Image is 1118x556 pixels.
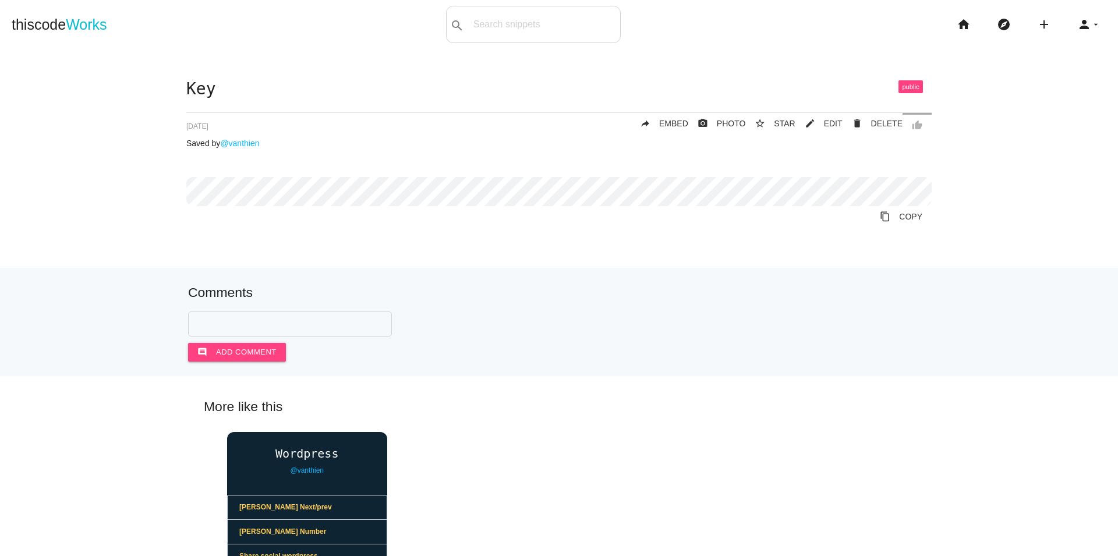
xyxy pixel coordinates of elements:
[659,119,688,128] span: EMBED
[66,16,107,33] span: Works
[228,520,387,544] a: [PERSON_NAME] Number
[717,119,746,128] span: PHOTO
[824,119,843,128] span: EDIT
[220,139,259,148] a: @vanthien
[997,6,1011,43] i: explore
[186,139,932,148] p: Saved by
[1077,6,1091,43] i: person
[186,122,208,130] span: [DATE]
[227,447,387,460] a: Wordpress
[871,119,903,128] span: DELETE
[957,6,971,43] i: home
[852,113,862,134] i: delete
[795,113,843,134] a: mode_editEDIT
[745,113,795,134] button: star_borderSTAR
[880,206,890,227] i: content_copy
[447,6,468,43] button: search
[774,119,795,128] span: STAR
[12,6,107,43] a: thiscodeWorks
[1037,6,1051,43] i: add
[450,7,464,44] i: search
[805,113,815,134] i: mode_edit
[186,399,932,414] h5: More like this
[755,113,765,134] i: star_border
[228,495,387,520] a: [PERSON_NAME] Next/prev
[188,285,930,300] h5: Comments
[688,113,746,134] a: photo_cameraPHOTO
[843,113,903,134] a: Delete Post
[290,466,324,474] a: @vanthien
[871,206,932,227] a: Copy to Clipboard
[186,80,932,98] h1: Key
[188,343,286,362] button: commentAdd comment
[631,113,688,134] a: replyEMBED
[197,343,207,362] i: comment
[1091,6,1101,43] i: arrow_drop_down
[468,12,620,37] input: Search snippets
[698,113,708,134] i: photo_camera
[640,113,650,134] i: reply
